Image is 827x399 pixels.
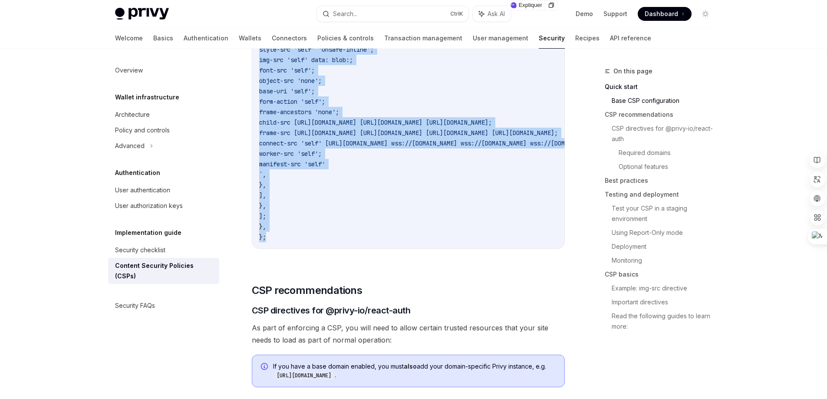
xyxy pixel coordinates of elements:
[115,228,181,238] h5: Implementation guide
[259,212,266,220] span: ];
[273,362,556,380] span: If you have a base domain enabled, you must add your domain-specific Privy instance, e.g. .
[273,371,335,380] code: [URL][DOMAIN_NAME]
[239,28,261,49] a: Wallets
[259,223,266,231] span: },
[612,295,719,309] a: Important directives
[259,98,325,106] span: form-action 'self';
[259,191,266,199] span: ],
[316,6,468,22] button: Search...CtrlK
[612,201,719,226] a: Test your CSP in a staging environment
[612,240,719,254] a: Deployment
[153,28,173,49] a: Basics
[259,139,749,147] span: connect-src 'self' [URL][DOMAIN_NAME] wss://[DOMAIN_NAME] wss://[DOMAIN_NAME] wss://[DOMAIN_NAME]...
[115,201,183,211] div: User authorization keys
[115,185,170,195] div: User authentication
[259,108,339,116] span: frame-ancestors 'none';
[612,122,719,146] a: CSP directives for @privy-io/react-auth
[575,28,600,49] a: Recipes
[263,171,266,178] span: ,
[612,254,719,267] a: Monitoring
[699,7,712,21] button: Toggle dark mode
[404,363,417,370] strong: also
[605,80,719,94] a: Quick start
[115,109,150,120] div: Architecture
[184,28,228,49] a: Authentication
[115,8,169,20] img: light logo
[612,94,719,108] a: Base CSP configuration
[115,92,179,102] h5: Wallet infrastructure
[605,174,719,188] a: Best practices
[272,28,307,49] a: Connectors
[384,28,462,49] a: Transaction management
[108,107,219,122] a: Architecture
[619,160,719,174] a: Optional features
[259,150,322,158] span: worker-src 'self';
[605,267,719,281] a: CSP basics
[259,171,263,178] span: `
[252,322,565,346] span: As part of enforcing a CSP, you will need to allow certain trusted resources that your site needs...
[613,66,652,76] span: On this page
[259,87,315,95] span: base-uri 'self';
[259,160,325,168] span: manifest-src 'self'
[612,281,719,295] a: Example: img-src directive
[539,28,565,49] a: Security
[610,28,651,49] a: API reference
[252,304,411,317] span: CSP directives for @privy-io/react-auth
[108,122,219,138] a: Policy and controls
[619,146,719,160] a: Required domains
[333,9,357,19] div: Search...
[108,63,219,78] a: Overview
[645,10,678,18] span: Dashboard
[115,168,160,178] h5: Authentication
[108,198,219,214] a: User authorization keys
[259,233,266,241] span: };
[108,298,219,313] a: Security FAQs
[115,125,170,135] div: Policy and controls
[261,363,270,372] svg: Info
[115,300,155,311] div: Security FAQs
[259,181,266,189] span: },
[115,65,143,76] div: Overview
[603,10,627,18] a: Support
[259,46,374,53] span: style-src 'self' 'unsafe-inline';
[108,258,219,284] a: Content Security Policies (CSPs)
[115,261,214,281] div: Content Security Policies (CSPs)
[259,129,558,137] span: frame-src [URL][DOMAIN_NAME] [URL][DOMAIN_NAME] [URL][DOMAIN_NAME] [URL][DOMAIN_NAME];
[605,108,719,122] a: CSP recommendations
[473,6,511,22] button: Ask AI
[252,284,362,297] span: CSP recommendations
[259,202,266,210] span: },
[108,242,219,258] a: Security checklist
[259,66,315,74] span: font-src 'self';
[612,226,719,240] a: Using Report-Only mode
[317,28,374,49] a: Policies & controls
[605,188,719,201] a: Testing and deployment
[488,10,505,18] span: Ask AI
[115,245,165,255] div: Security checklist
[612,309,719,333] a: Read the following guides to learn more:
[108,182,219,198] a: User authentication
[259,119,492,126] span: child-src [URL][DOMAIN_NAME] [URL][DOMAIN_NAME] [URL][DOMAIN_NAME];
[638,7,692,21] a: Dashboard
[259,77,322,85] span: object-src 'none';
[450,10,463,17] span: Ctrl K
[259,56,353,64] span: img-src 'self' data: blob:;
[115,28,143,49] a: Welcome
[473,28,528,49] a: User management
[115,141,145,151] div: Advanced
[576,10,593,18] a: Demo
